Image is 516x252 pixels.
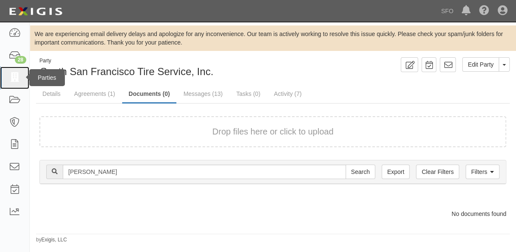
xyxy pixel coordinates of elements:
[15,56,26,64] div: 28
[479,6,489,16] i: Help Center - Complianz
[212,126,334,138] button: Drop files here or click to upload
[42,237,67,243] a: Exigis, LLC
[40,66,213,77] span: South San Francisco Tire Service, Inc.
[437,3,457,20] a: SFO
[230,85,267,102] a: Tasks (0)
[36,236,67,244] small: by
[462,57,499,72] a: Edit Party
[36,57,267,79] div: South San Francisco Tire Service, Inc.
[416,165,459,179] a: Clear Filters
[29,69,65,86] div: Parties
[346,165,375,179] input: Search
[68,85,121,102] a: Agreements (1)
[466,165,499,179] a: Filters
[39,57,213,64] div: Party
[63,165,346,179] input: Search
[382,165,410,179] a: Export
[33,210,513,218] div: No documents found
[268,85,308,102] a: Activity (7)
[177,85,229,102] a: Messages (13)
[30,30,516,47] div: We are experiencing email delivery delays and apologize for any inconvenience. Our team is active...
[36,85,67,102] a: Details
[122,85,176,104] a: Documents (0)
[6,4,65,19] img: logo-5460c22ac91f19d4615b14bd174203de0afe785f0fc80cf4dbbc73dc1793850b.png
